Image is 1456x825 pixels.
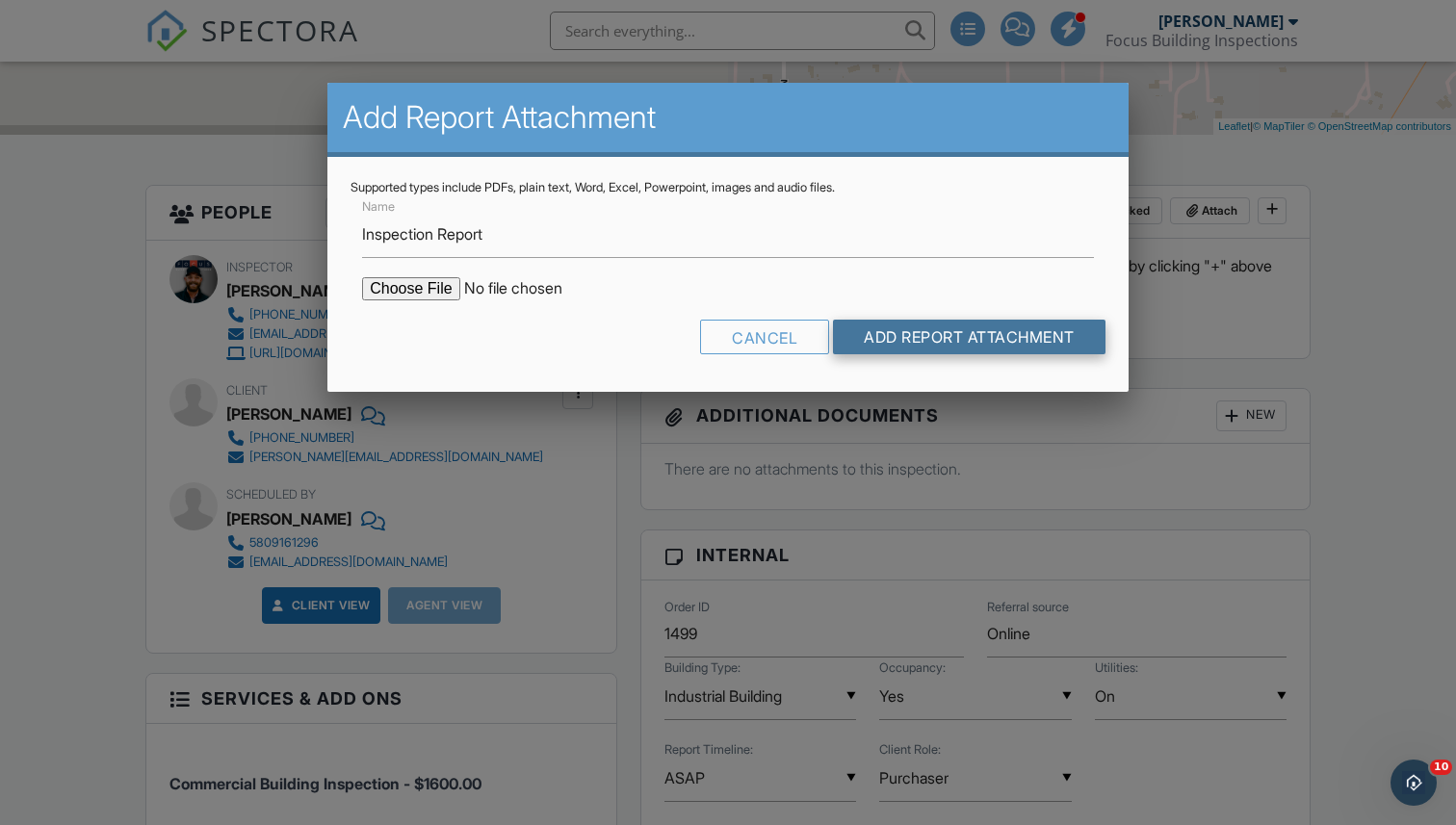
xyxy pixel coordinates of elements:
h2: Add Report Attachment [343,98,1113,137]
label: Name [362,198,395,216]
div: Supported types include PDFs, plain text, Word, Excel, Powerpoint, images and audio files. [351,180,1105,195]
span: 10 [1430,760,1452,775]
div: Cancel [700,320,829,354]
iframe: Intercom live chat [1391,760,1437,806]
input: Add Report Attachment [833,320,1105,354]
